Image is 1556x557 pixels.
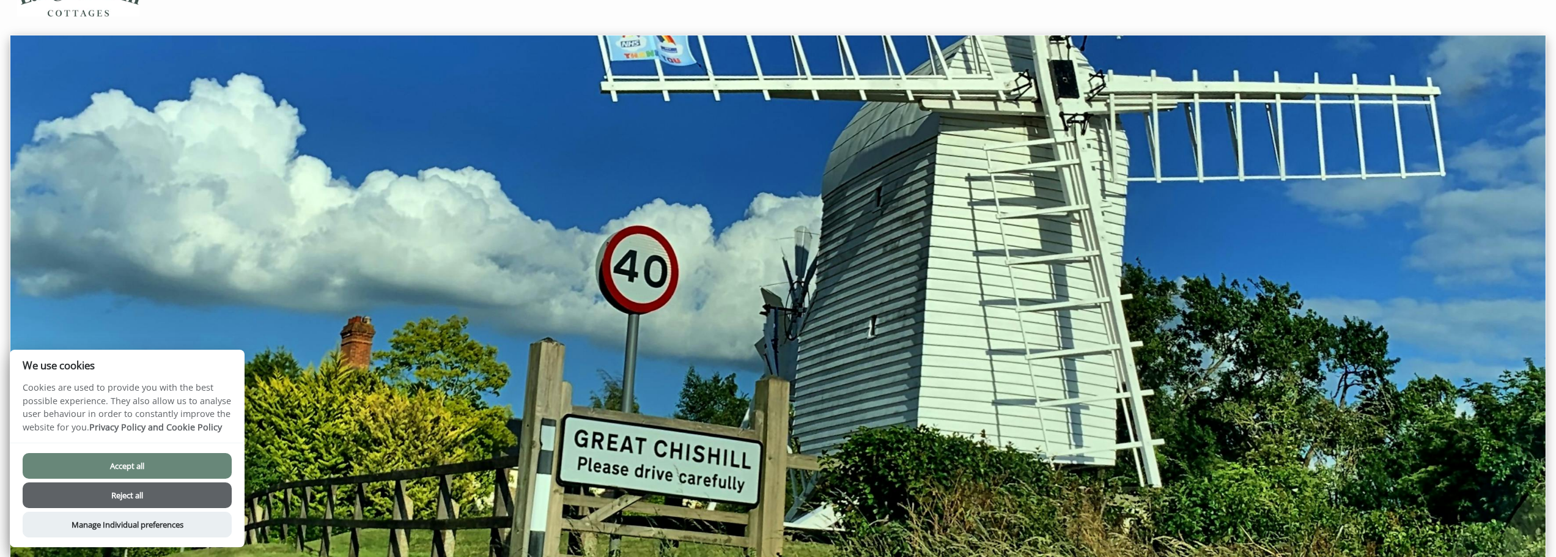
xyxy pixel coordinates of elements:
button: Reject all [23,482,232,508]
button: Accept all [23,453,232,479]
p: Cookies are used to provide you with the best possible experience. They also allow us to analyse ... [10,381,245,443]
a: Privacy Policy and Cookie Policy [89,421,222,433]
button: Manage Individual preferences [23,512,232,537]
h2: We use cookies [10,360,245,371]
